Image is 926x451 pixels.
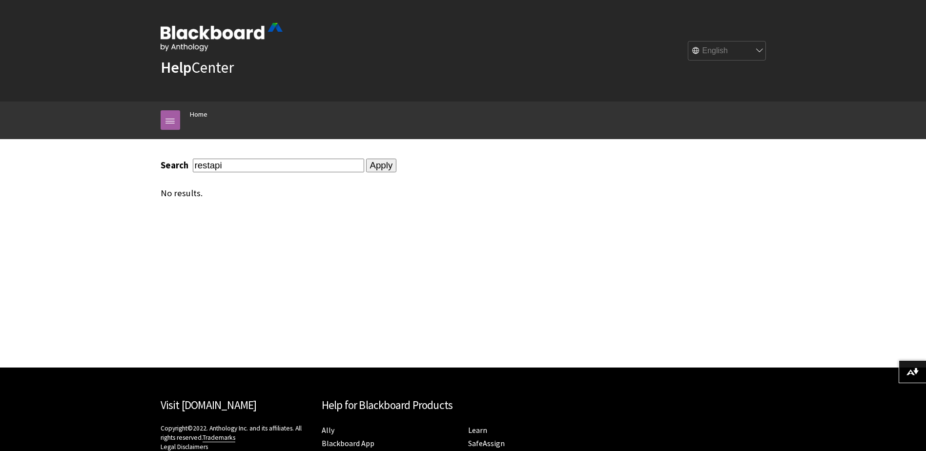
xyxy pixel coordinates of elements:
a: SafeAssign [468,438,505,449]
a: HelpCenter [161,58,234,77]
img: Blackboard by Anthology [161,23,283,51]
a: Blackboard App [322,438,374,449]
a: Visit [DOMAIN_NAME] [161,398,257,412]
a: Ally [322,425,334,435]
strong: Help [161,58,191,77]
a: Trademarks [203,433,235,442]
input: Apply [366,159,397,172]
a: Learn [468,425,487,435]
label: Search [161,160,191,171]
select: Site Language Selector [688,41,766,61]
div: No results. [161,188,621,199]
a: Home [190,108,207,121]
h2: Help for Blackboard Products [322,397,605,414]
